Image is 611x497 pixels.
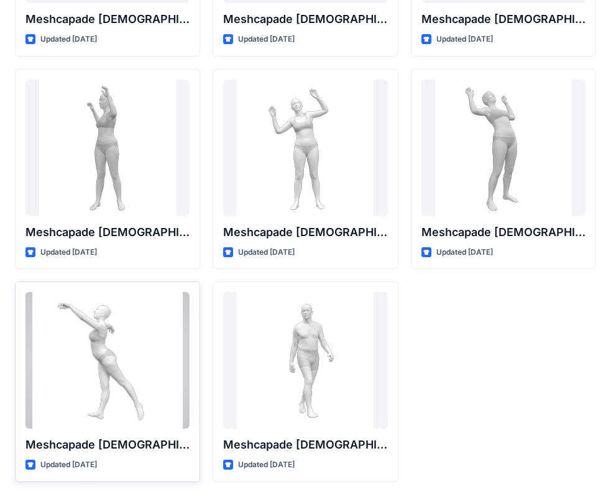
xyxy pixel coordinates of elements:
a: Meshcapade Female Bend Side to Side Animation [223,80,387,216]
p: Meshcapade [DEMOGRAPHIC_DATA] Bend Forward To Back Animation [421,11,586,28]
p: Meshcapade [DEMOGRAPHIC_DATA] Runway [223,436,387,454]
a: Meshcapade Male Runway [223,292,387,429]
p: Updated [DATE] [40,33,97,46]
p: Updated [DATE] [238,246,295,259]
p: Meshcapade [DEMOGRAPHIC_DATA] Bend Side to Side Animation [223,224,387,241]
a: Meshcapade Female Stretch Side To Side Animation [25,80,190,216]
a: Meshcapade Female Ballet Animation [25,292,190,429]
p: Updated [DATE] [238,33,295,46]
p: Meshcapade [DEMOGRAPHIC_DATA] Stretch Side To Side Animation [25,11,190,28]
p: Updated [DATE] [40,458,97,472]
p: Meshcapade [DEMOGRAPHIC_DATA] Bend Forward to Back Animation [421,224,586,241]
p: Updated [DATE] [436,33,493,46]
p: Meshcapade [DEMOGRAPHIC_DATA] Ballet Animation [25,436,190,454]
p: Updated [DATE] [436,246,493,259]
a: Meshcapade Female Bend Forward to Back Animation [421,80,586,216]
p: Meshcapade [DEMOGRAPHIC_DATA] Stretch Side To Side Animation [25,224,190,241]
p: Updated [DATE] [238,458,295,472]
p: Meshcapade [DEMOGRAPHIC_DATA] Bend Side To Side Animation [223,11,387,28]
p: Updated [DATE] [40,246,97,259]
